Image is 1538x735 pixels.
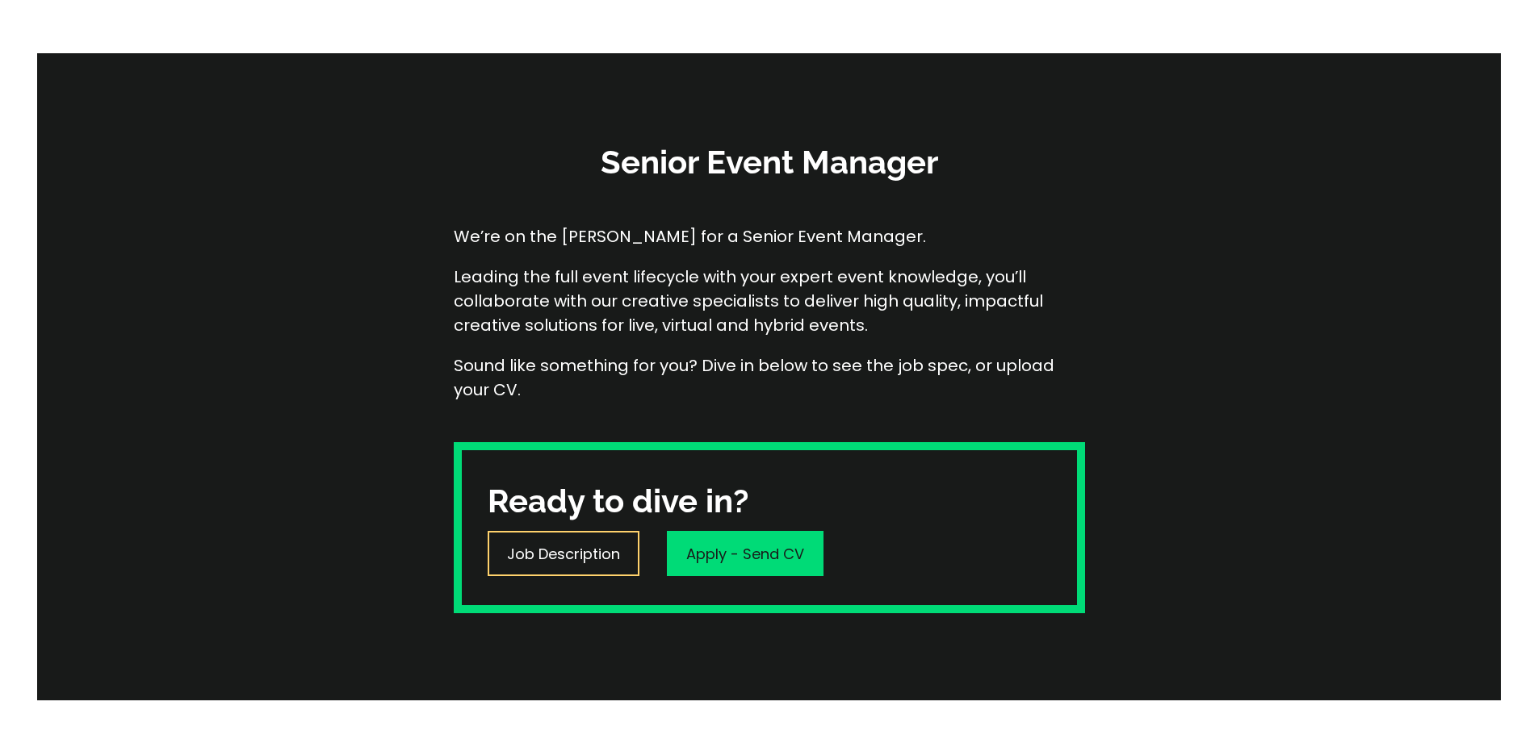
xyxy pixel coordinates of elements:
[488,479,748,523] h3: Ready to dive in?
[507,543,620,565] p: Job Description
[454,224,1085,248] p: We’re on the [PERSON_NAME] for a Senior Event Manager.
[454,265,1085,337] p: Leading the full event lifecycle with your expert event knowledge, you’ll collaborate with our cr...
[488,531,639,576] a: Job Description
[667,531,823,576] a: Apply - Send CV
[454,353,1085,402] p: Sound like something for you? Dive in below to see the job spec, or upload your CV.
[527,140,1012,184] h3: Senior Event Manager
[686,543,804,565] p: Apply - Send CV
